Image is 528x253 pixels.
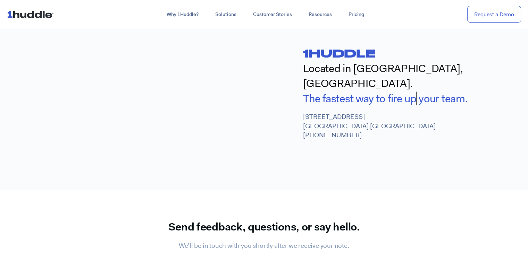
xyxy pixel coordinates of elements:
h2: Send feedback, questions, or say hello. [94,221,434,234]
span: f [388,91,391,106]
a: Request a Demo [467,6,521,23]
a: Resources [300,8,340,21]
img: ... [7,8,57,21]
a: Pricing [340,8,372,21]
span: your team. [419,91,468,106]
a: Solutions [207,8,245,21]
span: p [410,91,417,106]
span: The fastest way to [303,91,385,106]
a: Why 1Huddle? [158,8,207,21]
a: Customer Stories [245,8,300,21]
span: r [393,91,397,106]
h2: We’ll be in touch with you shortly after we receive your note. [153,241,375,251]
span: u [404,91,410,106]
span: e [397,91,402,106]
span: i [391,91,393,106]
